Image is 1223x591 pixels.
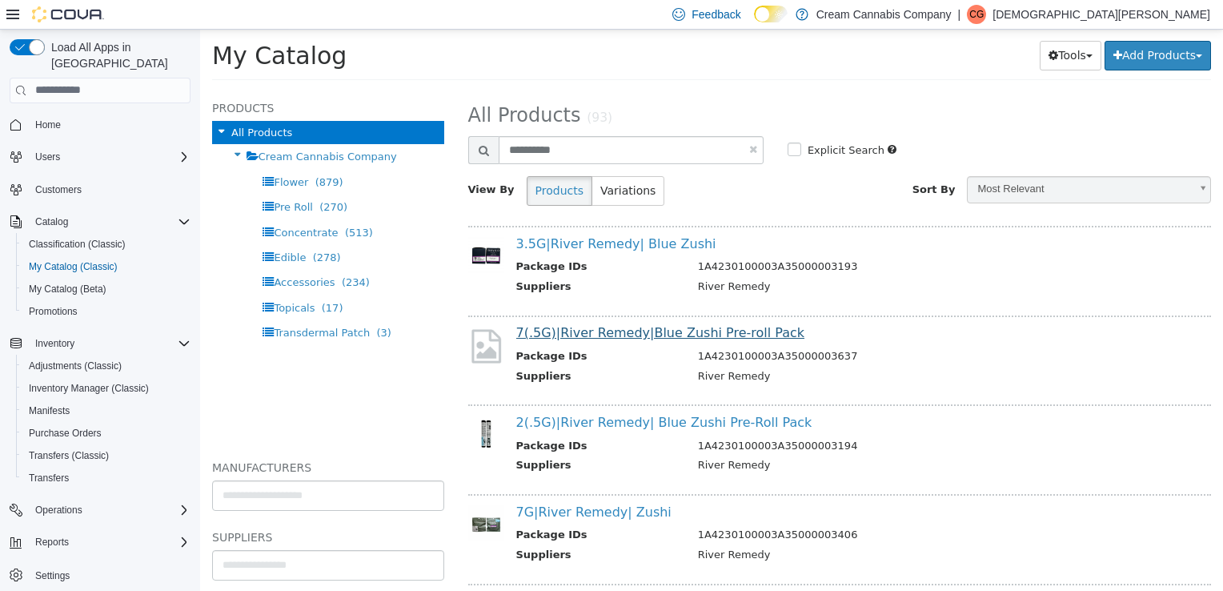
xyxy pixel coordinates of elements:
span: All Products [268,74,381,97]
span: My Catalog (Beta) [29,283,106,295]
span: Transfers (Classic) [29,449,109,462]
span: Purchase Orders [29,427,102,440]
button: Catalog [3,211,197,233]
td: 1A4230100003A35000003194 [486,408,995,428]
span: Reports [29,533,190,552]
span: Home [29,115,190,135]
a: Inventory Manager (Classic) [22,379,155,398]
button: Purchase Orders [16,422,197,444]
a: Adjustments (Classic) [22,356,128,376]
td: River Remedy [486,517,995,537]
span: My Catalog [12,12,146,40]
th: Package IDs [316,319,486,339]
span: Topicals [74,272,114,284]
th: Package IDs [316,497,486,517]
span: (17) [122,272,143,284]
span: Inventory Manager (Classic) [22,379,190,398]
td: 1A4230100003A35000003406 [486,497,995,517]
span: Sort By [712,154,756,166]
small: (93) [387,81,412,95]
span: Transfers (Classic) [22,446,190,465]
td: 1A4230100003A35000003193 [486,229,995,249]
button: Adjustments (Classic) [16,355,197,377]
td: 1A4230100003A35000003637 [486,319,995,339]
img: 150 [268,476,304,512]
span: (278) [113,222,141,234]
span: Customers [35,183,82,196]
img: 150 [268,207,304,243]
span: All Products [31,97,92,109]
a: Settings [29,566,76,585]
span: Inventory [35,337,74,350]
a: 7(.5G)|River Remedy|Blue Zushi Pre-roll Pack [316,295,605,311]
span: Manifests [22,401,190,420]
span: My Catalog (Classic) [22,257,190,276]
button: Promotions [16,300,197,323]
button: Inventory [29,334,81,353]
span: Transdermal Patch [74,297,170,309]
a: Most Relevant [767,147,1011,174]
button: Variations [391,147,464,176]
td: River Remedy [486,339,995,359]
span: (513) [145,197,173,209]
span: Concentrate [74,197,138,209]
button: Settings [3,563,197,586]
button: Inventory Manager (Classic) [16,377,197,400]
button: My Catalog (Beta) [16,278,197,300]
span: Catalog [29,212,190,231]
span: Manifests [29,404,70,417]
a: Customers [29,180,88,199]
span: Settings [35,569,70,582]
th: Suppliers [316,249,486,269]
span: Users [35,151,60,163]
h5: Products [12,69,244,88]
span: View By [268,154,315,166]
button: Operations [29,501,89,520]
span: Classification (Classic) [29,238,126,251]
span: (270) [119,171,147,183]
button: My Catalog (Classic) [16,255,197,278]
a: My Catalog (Beta) [22,279,113,299]
a: Manifests [22,401,76,420]
img: 150 [268,386,304,422]
span: Adjustments (Classic) [29,360,122,372]
th: Suppliers [316,517,486,537]
a: Purchase Orders [22,424,108,443]
label: Explicit Search [603,113,684,129]
span: Home [35,119,61,131]
th: Suppliers [316,339,486,359]
p: Cream Cannabis Company [816,5,952,24]
span: Reports [35,536,69,549]
span: Accessories [74,247,134,259]
span: (879) [115,147,143,159]
img: missing-image.png [268,297,304,336]
a: 3.5G|River Remedy| Blue Zushi [316,207,516,222]
span: (3) [177,297,191,309]
a: Transfers (Classic) [22,446,115,465]
button: Users [29,147,66,167]
span: (234) [142,247,170,259]
span: Dark Mode [754,22,755,23]
a: My Catalog (Classic) [22,257,124,276]
span: Catalog [35,215,68,228]
span: My Catalog (Beta) [22,279,190,299]
th: Package IDs [316,408,486,428]
button: Operations [3,499,197,521]
a: Promotions [22,302,84,321]
span: Cream Cannabis Company [58,121,197,133]
button: Reports [3,531,197,553]
td: River Remedy [486,428,995,448]
span: Purchase Orders [22,424,190,443]
span: Users [29,147,190,167]
span: Operations [35,504,82,517]
span: Customers [29,179,190,199]
span: Transfers [29,472,69,484]
span: Transfers [22,468,190,488]
span: Promotions [22,302,190,321]
button: Reports [29,533,75,552]
a: Classification (Classic) [22,235,132,254]
span: Feedback [692,6,740,22]
button: Classification (Classic) [16,233,197,255]
span: Edible [74,222,106,234]
a: Home [29,115,67,135]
